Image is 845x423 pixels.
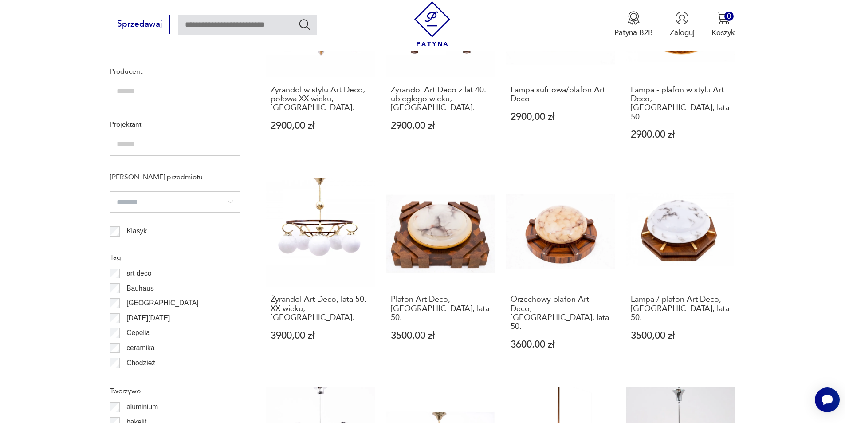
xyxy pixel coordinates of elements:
[271,331,370,340] p: 3900,00 zł
[126,268,151,279] p: art deco
[614,11,653,38] button: Patyna B2B
[631,295,731,322] h3: Lampa / plafon Art Deco, [GEOGRAPHIC_DATA], lata 50.
[126,297,198,309] p: [GEOGRAPHIC_DATA]
[126,283,154,294] p: Bauhaus
[126,327,150,339] p: Cepelia
[126,357,155,369] p: Chodzież
[266,178,375,370] a: Żyrandol Art Deco, lata 50. XX wieku, Polska.Żyrandol Art Deco, lata 50. XX wieku, [GEOGRAPHIC_DA...
[626,178,735,370] a: Lampa / plafon Art Deco, Polska, lata 50.Lampa / plafon Art Deco, [GEOGRAPHIC_DATA], lata 50.3500...
[711,28,735,38] p: Koszyk
[511,112,610,122] p: 2900,00 zł
[391,86,491,113] h3: Żyrandol Art Deco z lat 40. ubiegłego wieku, [GEOGRAPHIC_DATA].
[126,312,170,324] p: [DATE][DATE]
[126,52,207,64] p: [GEOGRAPHIC_DATA] ( 2 )
[614,11,653,38] a: Ikona medaluPatyna B2B
[391,331,491,340] p: 3500,00 zł
[410,1,455,46] img: Patyna - sklep z meblami i dekoracjami vintage
[126,342,154,354] p: ceramika
[670,28,695,38] p: Zaloguj
[386,178,495,370] a: Plafon Art Deco, Polska, lata 50.Plafon Art Deco, [GEOGRAPHIC_DATA], lata 50.3500,00 zł
[511,340,610,349] p: 3600,00 zł
[511,86,610,104] h3: Lampa sufitowa/plafon Art Deco
[614,28,653,38] p: Patyna B2B
[391,295,491,322] h3: Plafon Art Deco, [GEOGRAPHIC_DATA], lata 50.
[631,130,731,139] p: 2900,00 zł
[271,121,370,130] p: 2900,00 zł
[670,11,695,38] button: Zaloguj
[126,401,158,413] p: aluminium
[511,295,610,332] h3: Orzechowy plafon Art Deco, [GEOGRAPHIC_DATA], lata 50.
[675,11,689,25] img: Ikonka użytkownika
[724,12,734,21] div: 0
[271,86,370,113] h3: Żyrandol w stylu Art Deco, połowa XX wieku, [GEOGRAPHIC_DATA].
[711,11,735,38] button: 0Koszyk
[298,18,311,31] button: Szukaj
[110,252,240,263] p: Tag
[391,121,491,130] p: 2900,00 zł
[126,372,153,383] p: Ćmielów
[631,331,731,340] p: 3500,00 zł
[110,385,240,397] p: Tworzywo
[126,225,147,237] p: Klasyk
[110,66,240,77] p: Producent
[110,119,240,130] p: Projektant
[716,11,730,25] img: Ikona koszyka
[271,295,370,322] h3: Żyrandol Art Deco, lata 50. XX wieku, [GEOGRAPHIC_DATA].
[110,171,240,183] p: [PERSON_NAME] przedmiotu
[506,178,615,370] a: Orzechowy plafon Art Deco, Polska, lata 50.Orzechowy plafon Art Deco, [GEOGRAPHIC_DATA], lata 50....
[631,86,731,122] h3: Lampa - plafon w stylu Art Deco, [GEOGRAPHIC_DATA], lata 50.
[627,11,641,25] img: Ikona medalu
[110,21,170,28] a: Sprzedawaj
[110,15,170,34] button: Sprzedawaj
[815,387,840,412] iframe: Smartsupp widget button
